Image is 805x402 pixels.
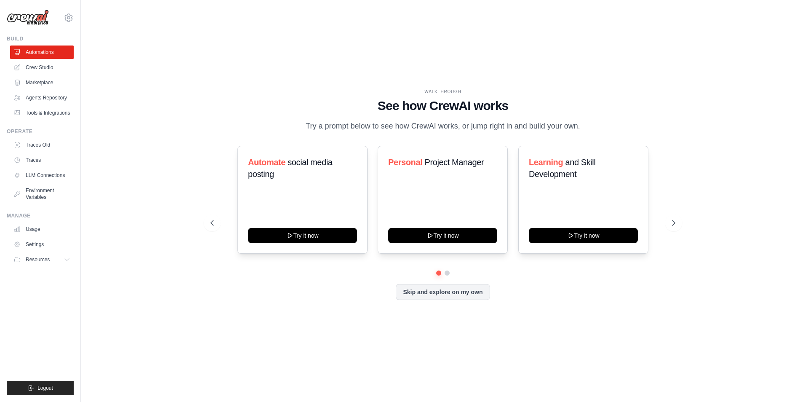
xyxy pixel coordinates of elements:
a: Automations [10,46,74,59]
h1: See how CrewAI works [211,98,675,113]
div: WALKTHROUGH [211,88,675,95]
span: Learning [529,158,563,167]
button: Try it now [529,228,638,243]
button: Skip and explore on my own [396,284,490,300]
a: Environment Variables [10,184,74,204]
div: Operate [7,128,74,135]
a: Marketplace [10,76,74,89]
a: Tools & Integrations [10,106,74,120]
button: Try it now [248,228,357,243]
div: Manage [7,212,74,219]
button: Resources [10,253,74,266]
a: Traces Old [10,138,74,152]
button: Logout [7,381,74,395]
a: Agents Repository [10,91,74,105]
a: Traces [10,153,74,167]
span: Logout [37,385,53,391]
span: social media posting [248,158,333,179]
a: Crew Studio [10,61,74,74]
a: LLM Connections [10,169,74,182]
span: Personal [388,158,422,167]
p: Try a prompt below to see how CrewAI works, or jump right in and build your own. [301,120,584,132]
button: Try it now [388,228,497,243]
a: Usage [10,222,74,236]
span: and Skill Development [529,158,595,179]
span: Automate [248,158,285,167]
a: Settings [10,238,74,251]
span: Project Manager [425,158,484,167]
div: Build [7,35,74,42]
img: Logo [7,10,49,26]
span: Resources [26,256,50,263]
